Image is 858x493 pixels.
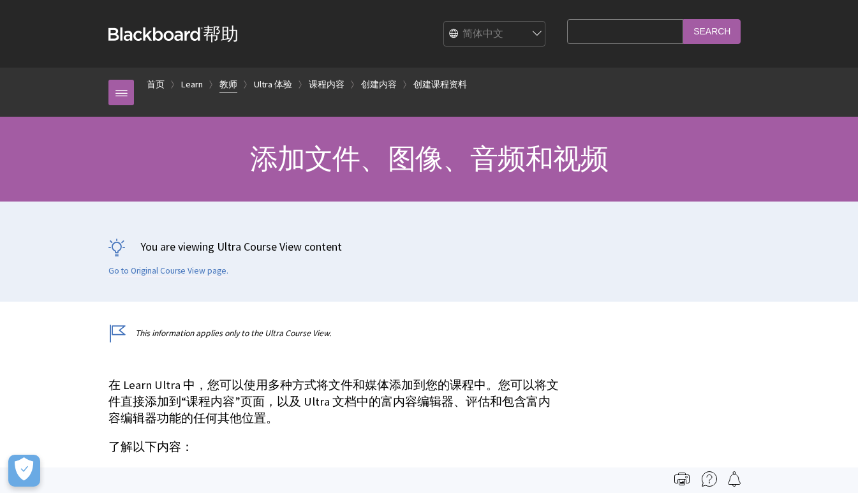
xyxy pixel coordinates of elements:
button: Open Preferences [8,455,40,487]
select: Site Language Selector [444,22,546,47]
img: More help [702,471,717,487]
p: 了解以下内容： [108,439,561,455]
a: Learn [181,77,203,92]
a: Ultra 体验 [254,77,292,92]
p: This information applies only to the Ultra Course View. [108,327,561,339]
input: Search [683,19,741,44]
strong: Blackboard [108,27,203,41]
a: 首页 [147,77,165,92]
a: Go to Original Course View page. [108,265,228,277]
img: Follow this page [727,471,742,487]
a: 教师 [219,77,237,92]
span: 添加文件、图像、音频和视频 [250,141,609,176]
img: Print [674,471,690,487]
a: 课程内容 [309,77,344,92]
p: 在 Learn Ultra 中，您可以使用多种方式将文件和媒体添加到您的课程中。您可以将文件直接添加到“课程内容”页面，以及 Ultra 文档中的富内容编辑器、评估和包含富内容编辑器功能的任何其... [108,377,561,427]
a: 创建课程资料 [413,77,467,92]
a: 创建内容 [361,77,397,92]
p: You are viewing Ultra Course View content [108,239,750,254]
a: Blackboard帮助 [108,22,239,45]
